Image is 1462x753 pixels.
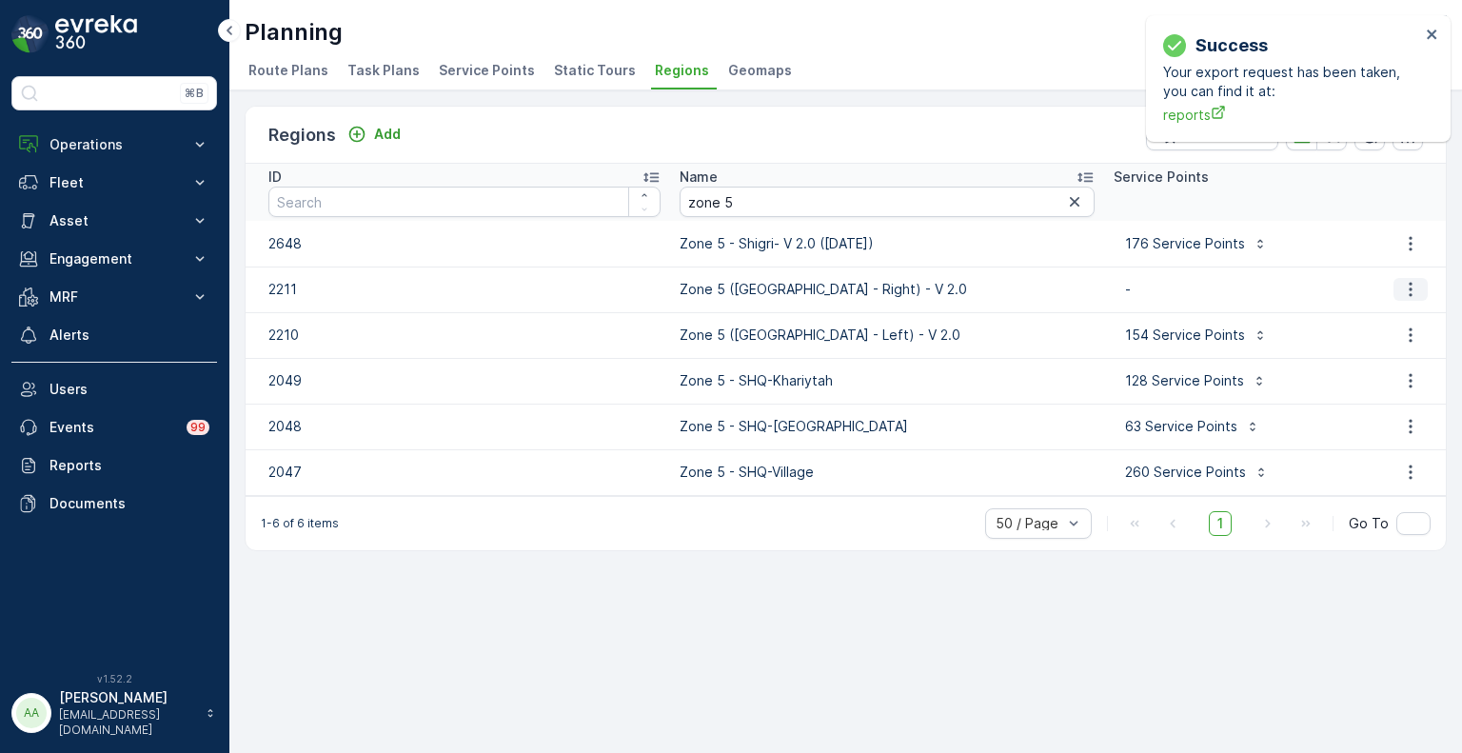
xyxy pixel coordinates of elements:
p: Zone 5 - SHQ-Khariytah [680,371,1095,390]
a: Users [11,370,217,408]
p: 99 [190,420,206,435]
span: Regions [655,61,709,80]
p: Users [49,380,209,399]
button: 154 Service Points [1114,320,1279,350]
a: Events99 [11,408,217,446]
p: ⌘B [185,86,204,101]
p: MRF [49,287,179,307]
button: 63 Service Points [1114,411,1272,442]
p: 260 Service Points [1125,463,1246,482]
p: Engagement [49,249,179,268]
p: 2048 [268,417,661,436]
span: Geomaps [728,61,792,80]
p: Zone 5 - Shigri- V 2.0 ([DATE]) [680,234,1095,253]
img: logo_dark-DEwI_e13.png [55,15,137,53]
p: 2210 [268,326,661,345]
p: Reports [49,456,209,475]
p: Zone 5 ([GEOGRAPHIC_DATA] - Left) - V 2.0 [680,326,1095,345]
span: Go To [1349,514,1389,533]
span: Service Points [439,61,535,80]
p: Success [1195,32,1268,59]
input: Search [680,187,1095,217]
button: 128 Service Points [1114,366,1278,396]
span: 1 [1209,511,1232,536]
a: Documents [11,485,217,523]
p: Zone 5 ([GEOGRAPHIC_DATA] - Right) - V 2.0 [680,280,1095,299]
p: Zone 5 - SHQ-Village [680,463,1095,482]
p: 2047 [268,463,661,482]
span: Task Plans [347,61,420,80]
p: Operations [49,135,179,154]
p: Documents [49,494,209,513]
p: Events [49,418,175,437]
span: Static Tours [554,61,636,80]
button: 260 Service Points [1114,457,1280,487]
span: Route Plans [248,61,328,80]
p: Zone 5 - SHQ-[GEOGRAPHIC_DATA] [680,417,1095,436]
p: 2648 [268,234,661,253]
p: Asset [49,211,179,230]
p: Service Points [1114,168,1209,187]
p: 154 Service Points [1125,326,1245,345]
p: - [1125,280,1353,299]
p: 63 Service Points [1125,417,1237,436]
p: [PERSON_NAME] [59,688,196,707]
p: Fleet [49,173,179,192]
p: 176 Service Points [1125,234,1245,253]
p: Regions [268,122,336,149]
p: Add [374,125,401,144]
div: AA [16,698,47,728]
a: Alerts [11,316,217,354]
input: Search [268,187,661,217]
p: 128 Service Points [1125,371,1244,390]
p: Alerts [49,326,209,345]
button: AA[PERSON_NAME][EMAIL_ADDRESS][DOMAIN_NAME] [11,688,217,738]
a: reports [1163,105,1420,125]
button: Add [340,123,408,146]
button: Engagement [11,240,217,278]
span: v 1.52.2 [11,673,217,684]
p: 2211 [268,280,661,299]
a: Reports [11,446,217,485]
img: logo [11,15,49,53]
p: 1-6 of 6 items [261,516,339,531]
p: 2049 [268,371,661,390]
button: Asset [11,202,217,240]
button: MRF [11,278,217,316]
p: Planning [245,17,343,48]
button: Operations [11,126,217,164]
button: 176 Service Points [1114,228,1279,259]
p: ID [268,168,282,187]
button: Fleet [11,164,217,202]
p: Name [680,168,718,187]
button: close [1426,27,1439,45]
p: [EMAIL_ADDRESS][DOMAIN_NAME] [59,707,196,738]
p: Your export request has been taken, you can find it at: [1163,63,1420,101]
